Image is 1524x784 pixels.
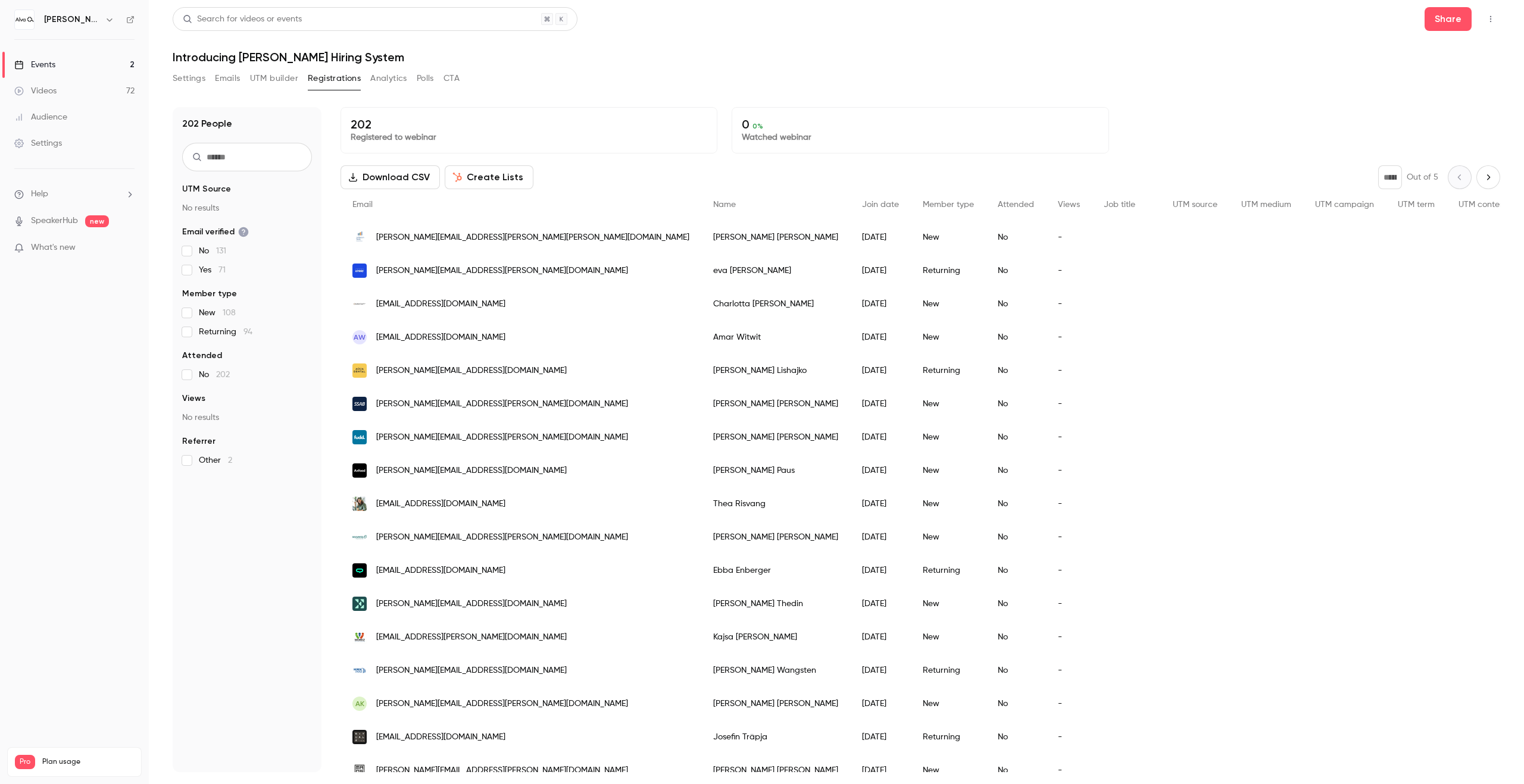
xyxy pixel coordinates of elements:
[444,69,460,88] button: CTA
[911,520,986,554] div: New
[1046,454,1092,487] div: -
[911,720,986,754] div: Returning
[14,59,55,71] div: Events
[752,122,763,130] span: 0 %
[1425,7,1472,31] button: Share
[1058,200,1080,209] span: Views
[228,456,232,465] span: 2
[911,421,986,454] div: New
[352,297,367,311] img: omnistaff.se
[199,307,236,319] span: New
[1046,287,1092,321] div: -
[701,287,850,321] div: Charlotta [PERSON_NAME]
[1104,200,1135,209] span: Job title
[701,321,850,354] div: Amar Witwit
[986,221,1046,254] div: No
[352,230,367,244] img: jeffersonwells.no
[986,421,1046,454] div: No
[173,50,1500,64] h1: Introducing [PERSON_NAME] Hiring System
[31,215,78,227] a: SpeakerHub
[182,288,237,300] span: Member type
[215,69,240,88] button: Emails
[199,264,226,276] span: Yes
[701,221,850,254] div: [PERSON_NAME] [PERSON_NAME]
[986,520,1046,554] div: No
[850,454,911,487] div: [DATE]
[911,554,986,587] div: Returning
[352,597,367,611] img: evidi.com
[199,454,232,466] span: Other
[44,14,100,26] h6: [PERSON_NAME] Labs
[911,587,986,620] div: New
[352,763,367,777] img: maqs.com
[352,630,367,644] img: workz.se
[713,200,736,209] span: Name
[850,620,911,654] div: [DATE]
[986,287,1046,321] div: No
[986,487,1046,520] div: No
[850,287,911,321] div: [DATE]
[986,387,1046,421] div: No
[850,520,911,554] div: [DATE]
[376,298,505,311] span: [EMAIL_ADDRESS][DOMAIN_NAME]
[376,764,628,777] span: [PERSON_NAME][EMAIL_ADDRESS][PERSON_NAME][DOMAIN_NAME]
[352,563,367,578] img: qliro.com
[31,242,76,254] span: What's new
[1173,200,1217,209] span: UTM source
[14,85,57,97] div: Videos
[15,755,35,769] span: Pro
[850,654,911,687] div: [DATE]
[701,254,850,287] div: eva [PERSON_NAME]
[1046,654,1092,687] div: -
[701,620,850,654] div: Kajsa [PERSON_NAME]
[1046,321,1092,354] div: -
[701,421,850,454] div: [PERSON_NAME] [PERSON_NAME]
[850,554,911,587] div: [DATE]
[1046,354,1092,387] div: -
[850,421,911,454] div: [DATE]
[701,520,850,554] div: [PERSON_NAME] [PERSON_NAME]
[182,350,222,362] span: Attended
[14,188,135,200] li: help-dropdown-opener
[183,13,302,26] div: Search for videos or events
[850,487,911,520] div: [DATE]
[911,687,986,720] div: New
[701,720,850,754] div: Josefin Träpja
[376,565,505,577] span: [EMAIL_ADDRESS][DOMAIN_NAME]
[354,332,366,343] span: AW
[1315,200,1374,209] span: UTM campaign
[911,454,986,487] div: New
[376,731,505,744] span: [EMAIL_ADDRESS][DOMAIN_NAME]
[182,202,312,214] p: No results
[216,371,230,379] span: 202
[243,328,252,336] span: 94
[376,531,628,544] span: [PERSON_NAME][EMAIL_ADDRESS][PERSON_NAME][DOMAIN_NAME]
[911,321,986,354] div: New
[1046,587,1092,620] div: -
[376,331,505,344] span: [EMAIL_ADDRESS][DOMAIN_NAME]
[911,221,986,254] div: New
[352,264,367,278] img: kpmg.se
[1046,687,1092,720] div: -
[850,321,911,354] div: [DATE]
[1046,487,1092,520] div: -
[850,387,911,421] div: [DATE]
[986,654,1046,687] div: No
[250,69,298,88] button: UTM builder
[701,687,850,720] div: [PERSON_NAME] [PERSON_NAME]
[1046,554,1092,587] div: -
[370,69,407,88] button: Analytics
[182,393,205,404] span: Views
[376,265,628,277] span: [PERSON_NAME][EMAIL_ADDRESS][PERSON_NAME][DOMAIN_NAME]
[182,117,232,131] h1: 202 People
[850,221,911,254] div: [DATE]
[850,720,911,754] div: [DATE]
[417,69,434,88] button: Polls
[182,412,312,424] p: No results
[1241,200,1291,209] span: UTM medium
[1476,165,1500,189] button: Next page
[352,200,373,209] span: Email
[1046,520,1092,554] div: -
[911,620,986,654] div: New
[1046,720,1092,754] div: -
